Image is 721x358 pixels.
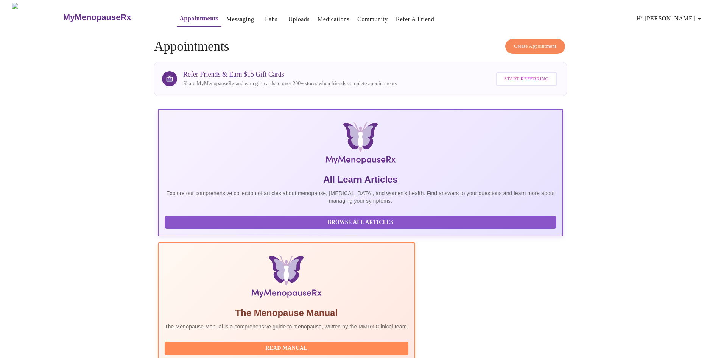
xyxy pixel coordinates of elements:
span: Hi [PERSON_NAME] [637,13,704,24]
button: Create Appointment [505,39,565,54]
h3: MyMenopauseRx [63,13,131,22]
button: Community [354,12,391,27]
button: Uploads [285,12,313,27]
button: Messaging [223,12,257,27]
a: Refer a Friend [396,14,434,25]
a: Read Manual [165,344,410,351]
button: Appointments [177,11,221,27]
button: Browse All Articles [165,216,556,229]
button: Read Manual [165,342,408,355]
h3: Refer Friends & Earn $15 Gift Cards [183,70,397,78]
a: Appointments [180,13,218,24]
h5: The Menopause Manual [165,307,408,319]
span: Create Appointment [514,42,556,51]
img: MyMenopauseRx Logo [226,122,495,167]
a: Labs [265,14,277,25]
a: Start Referring [494,68,559,90]
p: The Menopause Manual is a comprehensive guide to menopause, written by the MMRx Clinical team. [165,323,408,330]
a: Community [357,14,388,25]
h4: Appointments [154,39,567,54]
img: MyMenopauseRx Logo [12,3,62,31]
h5: All Learn Articles [165,174,556,186]
span: Start Referring [504,75,549,83]
p: Share MyMenopauseRx and earn gift cards to over 200+ stores when friends complete appointments [183,80,397,88]
a: MyMenopauseRx [62,4,161,31]
a: Browse All Articles [165,219,558,225]
a: Uploads [288,14,310,25]
p: Explore our comprehensive collection of articles about menopause, [MEDICAL_DATA], and women's hea... [165,189,556,205]
button: Start Referring [496,72,557,86]
button: Refer a Friend [393,12,438,27]
button: Hi [PERSON_NAME] [634,11,707,26]
button: Medications [315,12,352,27]
span: Read Manual [172,344,401,353]
img: Menopause Manual [203,255,369,301]
button: Labs [259,12,283,27]
a: Messaging [226,14,254,25]
a: Medications [318,14,349,25]
span: Browse All Articles [172,218,549,227]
